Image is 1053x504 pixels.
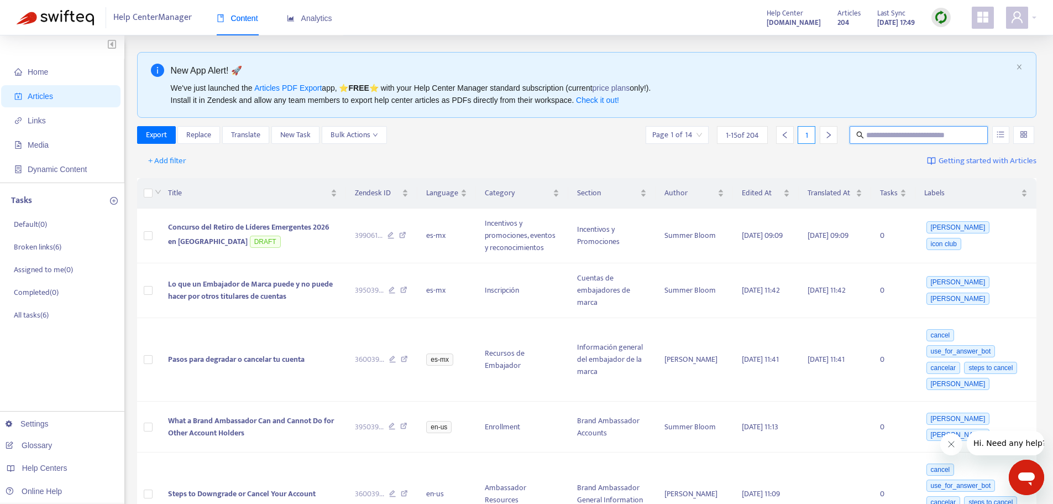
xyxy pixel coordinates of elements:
[568,263,656,318] td: Cuentas de embajadores de marca
[355,488,384,500] span: 360039 ...
[976,11,989,24] span: appstore
[485,187,551,199] span: Category
[1010,11,1024,24] span: user
[837,7,861,19] span: Articles
[476,209,568,263] td: Incentivos y promociones, eventos y reconocimientos
[148,154,186,168] span: + Add filter
[767,7,803,19] span: Help Center
[146,129,167,141] span: Export
[14,264,73,276] p: Assigned to me ( 0 )
[726,129,759,141] span: 1 - 15 of 204
[137,126,176,144] button: Export
[871,263,915,318] td: 0
[871,402,915,453] td: 0
[926,276,990,288] span: [PERSON_NAME]
[373,132,378,138] span: down
[926,345,996,357] span: use_for_answer_bot
[934,11,948,24] img: sync.dc5367851b00ba804db3.png
[742,420,778,433] span: [DATE] 11:13
[915,178,1036,209] th: Labels
[6,419,49,428] a: Settings
[28,116,46,125] span: Links
[967,431,1044,455] iframe: Message from company
[593,84,630,92] a: price plans
[799,178,871,209] th: Translated At
[926,413,990,425] span: [PERSON_NAME]
[568,318,656,402] td: Información general del embajador de la marca
[287,14,332,23] span: Analytics
[426,421,452,433] span: en-us
[222,126,269,144] button: Translate
[992,126,1009,144] button: unordered-list
[656,209,733,263] td: Summer Bloom
[331,129,378,141] span: Bulk Actions
[171,64,1012,77] div: New App Alert! 🚀
[656,263,733,318] td: Summer Bloom
[926,429,990,441] span: [PERSON_NAME]
[1009,460,1044,495] iframe: Button to launch messaging window
[1016,64,1023,70] span: close
[939,155,1036,168] span: Getting started with Articles
[14,68,22,76] span: home
[168,278,333,303] span: Lo que un Embajador de Marca puede y no puede hacer por otros titulares de cuentas
[322,126,387,144] button: Bulk Actionsdown
[871,209,915,263] td: 0
[168,487,316,500] span: Steps to Downgrade or Cancel Your Account
[926,238,961,250] span: icon club
[171,82,1012,106] div: We've just launched the app, ⭐ ⭐️ with your Help Center Manager standard subscription (current on...
[927,152,1036,170] a: Getting started with Articles
[14,165,22,173] span: container
[168,221,329,248] span: Concurso del Retiro de Líderes Emergentes 2026 en [GEOGRAPHIC_DATA]
[742,187,782,199] span: Edited At
[742,284,780,297] span: [DATE] 11:42
[926,329,955,341] span: cancel
[6,487,62,496] a: Online Help
[113,7,192,28] span: Help Center Manager
[856,131,864,139] span: search
[217,14,224,22] span: book
[808,284,846,297] span: [DATE] 11:42
[426,354,453,366] span: es-mx
[168,414,334,439] span: What a Brand Ambassador Can and Cannot Do for Other Account Holders
[168,353,305,366] span: Pasos para degradar o cancelar tu cuenta
[28,141,49,149] span: Media
[271,126,319,144] button: New Task
[926,480,996,492] span: use_for_answer_bot
[926,362,960,374] span: cancelar
[742,353,779,366] span: [DATE] 11:41
[28,165,87,174] span: Dynamic Content
[22,464,67,472] span: Help Centers
[14,117,22,124] span: link
[231,129,260,141] span: Translate
[577,187,638,199] span: Section
[926,378,990,390] span: [PERSON_NAME]
[14,219,47,230] p: Default ( 0 )
[808,187,853,199] span: Translated At
[656,178,733,209] th: Author
[287,14,295,22] span: area-chart
[28,92,53,101] span: Articles
[880,187,898,199] span: Tasks
[781,131,789,139] span: left
[664,187,715,199] span: Author
[355,354,384,366] span: 360039 ...
[417,178,476,209] th: Language
[877,7,905,19] span: Last Sync
[217,14,258,23] span: Content
[808,353,845,366] span: [DATE] 11:41
[767,16,821,29] a: [DOMAIN_NAME]
[151,64,164,77] span: info-circle
[927,157,936,165] img: image-link
[355,230,383,242] span: 399061 ...
[476,178,568,209] th: Category
[6,441,52,450] a: Glossary
[28,67,48,76] span: Home
[14,241,61,253] p: Broken links ( 6 )
[871,178,915,209] th: Tasks
[476,318,568,402] td: Recursos de Embajador
[417,209,476,263] td: es-mx
[11,194,32,207] p: Tasks
[825,131,832,139] span: right
[177,126,220,144] button: Replace
[798,126,815,144] div: 1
